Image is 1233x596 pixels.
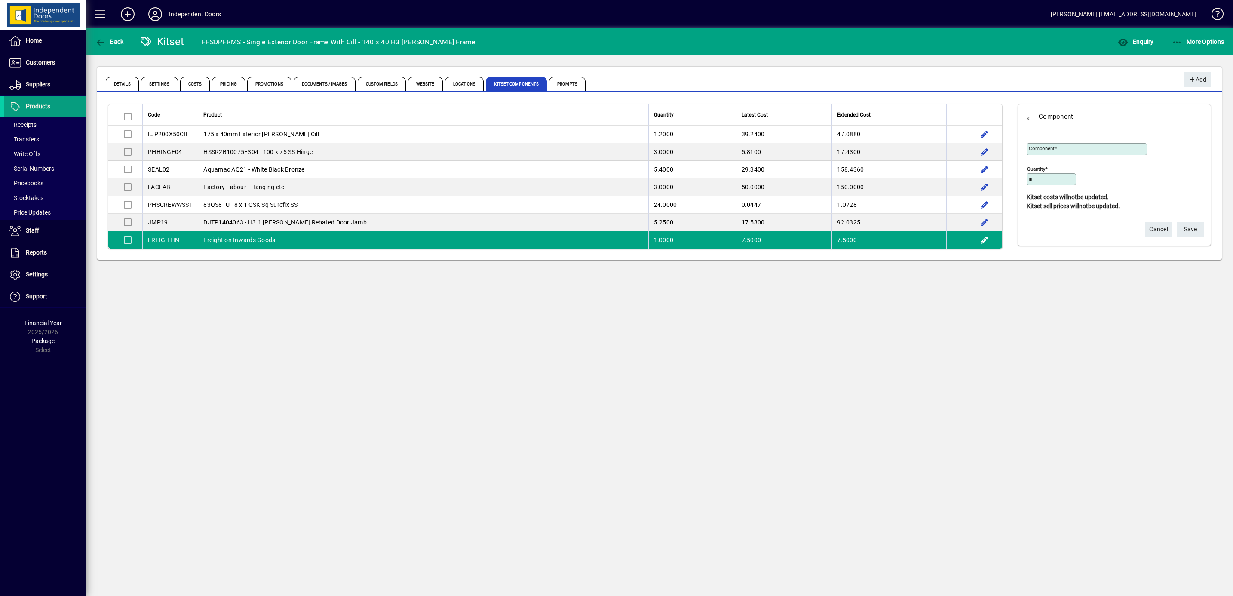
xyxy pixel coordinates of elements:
span: Settings [141,77,178,91]
span: Latest Cost [742,110,768,120]
app-page-header-button: Back [86,34,133,49]
td: 7.5000 [736,231,832,249]
span: Stocktakes [9,194,43,201]
td: HSSR2B10075F304 - 100 x 75 SS Hinge [198,143,648,161]
span: Extended Cost [837,110,871,120]
td: 17.5300 [736,214,832,231]
td: 5.8100 [736,143,832,161]
div: Component [1039,110,1073,123]
td: 3.0000 [648,178,736,196]
a: Stocktakes [4,190,86,205]
span: More Options [1172,38,1224,45]
span: Reports [26,249,47,256]
span: Promotions [247,77,291,91]
a: Support [4,286,86,307]
mat-label: Component [1029,145,1055,151]
td: 24.0000 [648,196,736,214]
td: Freight on Inwards Goods [198,231,648,249]
button: More Options [1170,34,1227,49]
td: 7.5000 [831,231,946,249]
span: Price Updates [9,209,51,216]
span: Costs [180,77,210,91]
span: not [1068,194,1077,200]
span: S [1184,226,1187,233]
span: Financial Year [25,320,62,326]
span: Package [31,338,55,344]
span: Product [203,110,222,120]
td: 5.4000 [648,161,736,178]
span: Pricebooks [9,180,43,187]
span: Quantity [654,110,674,120]
td: 92.0325 [831,214,946,231]
td: 5.2500 [648,214,736,231]
div: JMP19 [148,218,193,227]
a: Serial Numbers [4,161,86,176]
td: 150.0000 [831,178,946,196]
div: PHHINGE04 [148,147,193,156]
td: 47.0880 [831,126,946,143]
span: ave [1184,222,1197,237]
span: Customers [26,59,55,66]
a: Settings [4,264,86,286]
div: FACLAB [148,183,193,191]
b: Kitset costs will be updated. [1027,194,1109,200]
button: Save [1177,222,1204,237]
a: Pricebooks [4,176,86,190]
td: Factory Labour - Hanging etc [198,178,648,196]
a: Write Offs [4,147,86,161]
a: Customers [4,52,86,74]
span: not [1079,203,1088,209]
a: Receipts [4,117,86,132]
a: Knowledge Base [1205,2,1222,30]
span: Receipts [9,121,37,128]
span: Suppliers [26,81,50,88]
div: Kitset [140,35,184,49]
td: 3.0000 [648,143,736,161]
span: Add [1188,73,1206,87]
button: Add [114,6,141,22]
span: Back [95,38,124,45]
td: 29.3400 [736,161,832,178]
a: Transfers [4,132,86,147]
span: Details [106,77,139,91]
td: 1.2000 [648,126,736,143]
div: [PERSON_NAME] [EMAIL_ADDRESS][DOMAIN_NAME] [1051,7,1196,21]
td: 0.0447 [736,196,832,214]
span: Custom Fields [358,77,406,91]
td: 83QS81U - 8 x 1 CSK Sq Surefix SS [198,196,648,214]
span: Website [408,77,443,91]
a: Price Updates [4,205,86,220]
a: Reports [4,242,86,264]
span: Code [148,110,160,120]
span: Enquiry [1118,38,1153,45]
span: Home [26,37,42,44]
span: Locations [445,77,484,91]
td: Aquamac AQ21 - White Black Bronze [198,161,648,178]
span: Cancel [1149,222,1168,237]
div: FJP200X50CILL [148,130,193,138]
div: FREIGHTIN [148,236,193,244]
span: Products [26,103,50,110]
div: PHSCREWWSS1 [148,200,193,209]
span: Transfers [9,136,39,143]
td: 17.4300 [831,143,946,161]
button: Back [1018,106,1039,127]
a: Home [4,30,86,52]
div: SEAL02 [148,165,193,174]
span: Kitset Components [486,77,547,91]
td: DJTP1404063 - H3.1 [PERSON_NAME] Rebated Door Jamb [198,214,648,231]
button: Profile [141,6,169,22]
a: Staff [4,220,86,242]
td: 175 x 40mm Exterior [PERSON_NAME] Cill [198,126,648,143]
span: Prompts [549,77,586,91]
button: Enquiry [1116,34,1156,49]
button: Back [93,34,126,49]
b: Kitset sell prices will be updated. [1027,203,1120,209]
td: 1.0728 [831,196,946,214]
span: Pricing [212,77,245,91]
span: Documents / Images [294,77,356,91]
span: Settings [26,271,48,278]
div: Independent Doors [169,7,221,21]
button: Cancel [1145,222,1172,237]
td: 50.0000 [736,178,832,196]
